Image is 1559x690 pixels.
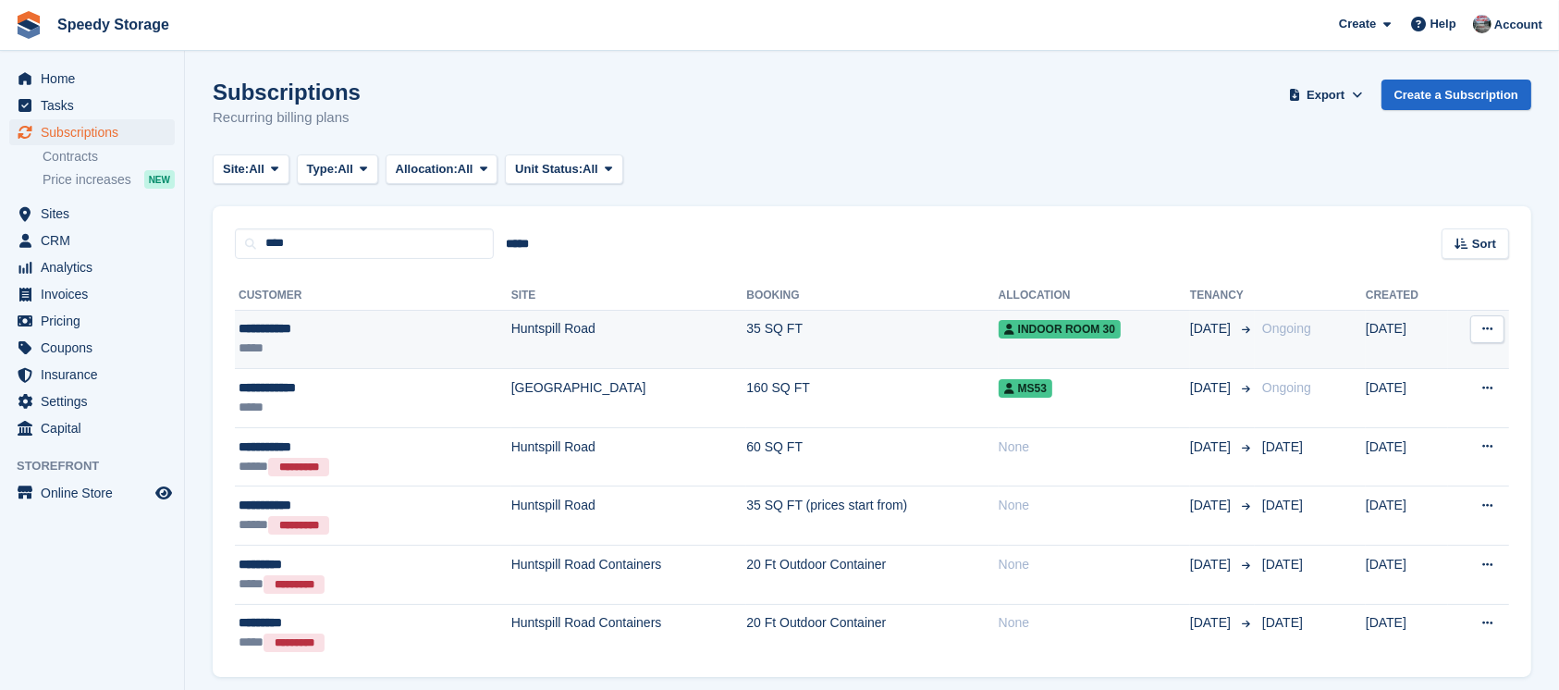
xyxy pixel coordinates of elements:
span: [DATE] [1190,613,1234,633]
a: menu [9,201,175,227]
span: Ongoing [1262,321,1311,336]
td: 20 Ft Outdoor Container [746,546,998,605]
span: Storefront [17,457,184,475]
h1: Subscriptions [213,80,361,105]
button: Type: All [297,154,378,185]
span: Subscriptions [41,119,152,145]
td: Huntspill Road [511,310,747,369]
span: Indoor Room 30 [999,320,1121,339]
td: Huntspill Road Containers [511,604,747,662]
td: [DATE] [1366,369,1448,428]
span: [DATE] [1190,319,1234,339]
a: Price increases NEW [43,169,175,190]
th: Site [511,281,747,311]
a: menu [9,480,175,506]
a: menu [9,335,175,361]
td: 35 SQ FT [746,310,998,369]
td: [GEOGRAPHIC_DATA] [511,369,747,428]
th: Created [1366,281,1448,311]
td: Huntspill Road [511,427,747,487]
td: Huntspill Road Containers [511,546,747,605]
span: All [583,160,598,179]
div: None [999,613,1190,633]
a: Speedy Storage [50,9,177,40]
span: [DATE] [1262,557,1303,572]
span: Coupons [41,335,152,361]
span: Create [1339,15,1376,33]
span: Analytics [41,254,152,280]
a: menu [9,281,175,307]
td: Huntspill Road [511,487,747,546]
a: menu [9,388,175,414]
a: menu [9,228,175,253]
span: Settings [41,388,152,414]
span: All [249,160,264,179]
span: Help [1430,15,1456,33]
span: [DATE] [1262,439,1303,454]
span: [DATE] [1262,615,1303,630]
div: None [999,437,1190,457]
td: 60 SQ FT [746,427,998,487]
span: Ongoing [1262,380,1311,395]
a: menu [9,66,175,92]
span: [DATE] [1190,555,1234,574]
td: [DATE] [1366,427,1448,487]
th: Booking [746,281,998,311]
td: [DATE] [1366,604,1448,662]
span: Pricing [41,308,152,334]
span: Account [1494,16,1542,34]
td: 160 SQ FT [746,369,998,428]
td: 20 Ft Outdoor Container [746,604,998,662]
a: menu [9,415,175,441]
span: Sites [41,201,152,227]
a: Create a Subscription [1381,80,1531,110]
span: Tasks [41,92,152,118]
a: Contracts [43,148,175,166]
span: [DATE] [1190,496,1234,515]
span: Sort [1472,235,1496,253]
span: Export [1307,86,1344,105]
td: [DATE] [1366,310,1448,369]
span: CRM [41,228,152,253]
span: Price increases [43,171,131,189]
th: Allocation [999,281,1190,311]
div: NEW [144,170,175,189]
span: Type: [307,160,338,179]
span: Site: [223,160,249,179]
span: Allocation: [396,160,458,179]
a: menu [9,308,175,334]
span: [DATE] [1190,437,1234,457]
td: 35 SQ FT (prices start from) [746,487,998,546]
span: Online Store [41,480,152,506]
div: None [999,555,1190,574]
span: [DATE] [1262,498,1303,512]
td: [DATE] [1366,487,1448,546]
td: [DATE] [1366,546,1448,605]
span: Unit Status: [515,160,583,179]
span: Invoices [41,281,152,307]
button: Site: All [213,154,289,185]
img: Dan Jackson [1473,15,1491,33]
div: None [999,496,1190,515]
span: Capital [41,415,152,441]
span: Home [41,66,152,92]
span: All [338,160,353,179]
button: Export [1285,80,1367,110]
button: Unit Status: All [505,154,622,185]
p: Recurring billing plans [213,107,361,129]
img: stora-icon-8386f47178a22dfd0bd8f6a31ec36ba5ce8667c1dd55bd0f319d3a0aa187defe.svg [15,11,43,39]
button: Allocation: All [386,154,498,185]
th: Tenancy [1190,281,1255,311]
a: menu [9,254,175,280]
a: Preview store [153,482,175,504]
span: All [458,160,473,179]
a: menu [9,92,175,118]
a: menu [9,119,175,145]
span: [DATE] [1190,378,1234,398]
th: Customer [235,281,511,311]
span: MS53 [999,379,1052,398]
a: menu [9,362,175,388]
span: Insurance [41,362,152,388]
